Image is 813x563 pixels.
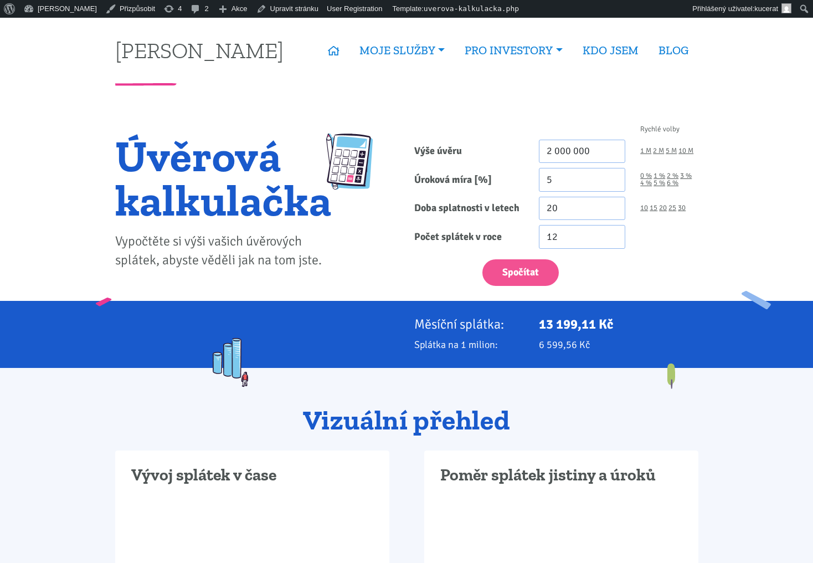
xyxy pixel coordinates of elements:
a: 1 M [640,147,651,155]
p: Vypočtěte si výši vašich úvěrových splátek, abyste věděli jak na tom jste. [115,232,332,270]
a: 2 M [653,147,664,155]
a: 10 M [678,147,693,155]
p: 6 599,56 Kč [539,337,698,352]
a: 15 [650,204,657,212]
span: Rychlé volby [640,126,680,133]
a: 5 M [666,147,677,155]
a: 6 % [667,180,678,187]
label: Výše úvěru [406,140,531,163]
button: Spočítat [482,259,559,286]
a: BLOG [649,38,698,63]
h2: Vizuální přehled [115,406,698,436]
a: PRO INVESTORY [455,38,572,63]
a: 1 % [654,172,665,180]
a: 20 [659,204,667,212]
label: Úroková míra [%] [406,168,531,192]
a: 3 % [680,172,692,180]
a: 4 % [640,180,652,187]
a: 5 % [654,180,665,187]
label: Počet splátek v roce [406,225,531,249]
a: 2 % [667,172,678,180]
a: [PERSON_NAME] [115,39,284,61]
a: MOJE SLUŽBY [349,38,455,63]
h1: Úvěrová kalkulačka [115,134,332,222]
p: Měsíční splátka: [414,316,524,332]
span: kucerat [754,4,778,13]
p: Splátka na 1 milion: [414,337,524,352]
a: 10 [640,204,648,212]
h3: Poměr splátek jistiny a úroků [440,465,682,486]
a: 30 [678,204,686,212]
h3: Vývoj splátek v čase [131,465,373,486]
a: 25 [668,204,676,212]
a: 0 % [640,172,652,180]
label: Doba splatnosti v letech [406,197,531,221]
a: KDO JSEM [573,38,649,63]
p: 13 199,11 Kč [539,316,698,332]
span: uverova-kalkulacka.php [424,4,519,13]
